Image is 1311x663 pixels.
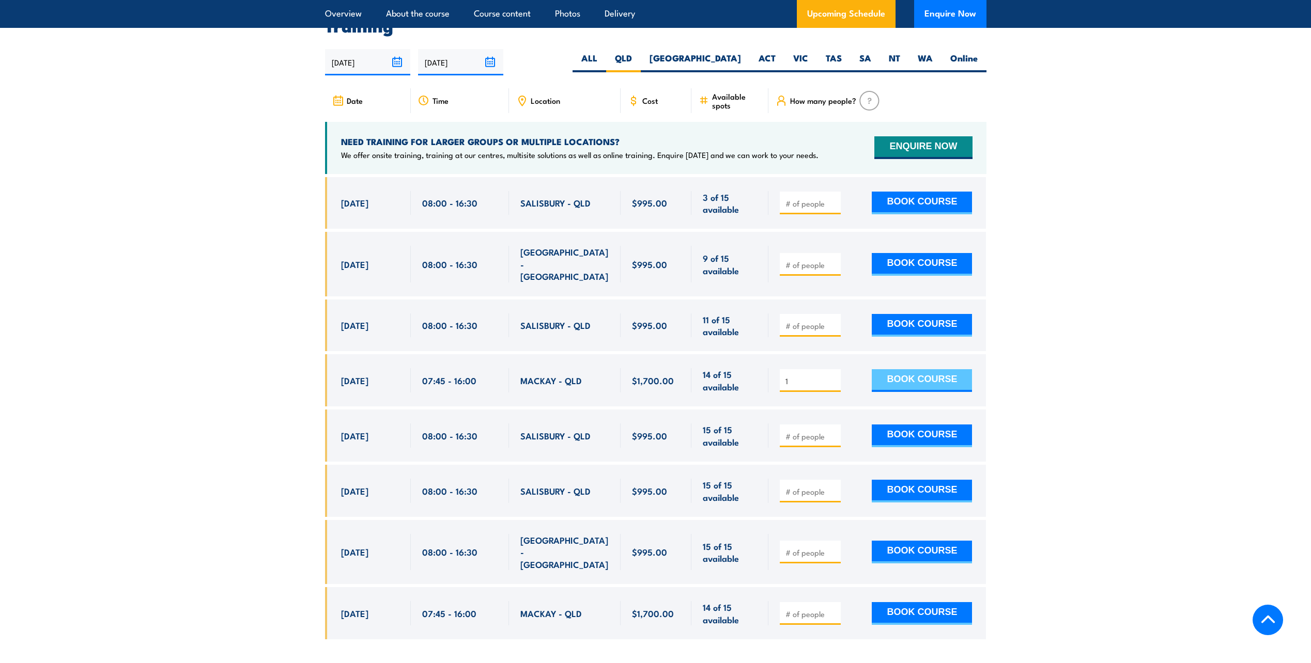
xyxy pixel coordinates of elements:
h4: NEED TRAINING FOR LARGER GROUPS OR MULTIPLE LOCATIONS? [341,136,819,147]
input: # of people [785,486,837,497]
label: ALL [573,52,606,72]
span: 07:45 - 16:00 [422,607,476,619]
button: BOOK COURSE [872,480,972,502]
input: # of people [785,431,837,441]
span: 14 of 15 available [703,368,757,392]
span: Available spots [712,92,761,109]
label: TAS [817,52,851,72]
span: Cost [642,96,658,105]
span: 15 of 15 available [703,540,757,564]
span: $1,700.00 [632,374,674,386]
span: 11 of 15 available [703,313,757,338]
span: SALISBURY - QLD [520,197,591,209]
label: [GEOGRAPHIC_DATA] [641,52,750,72]
span: Date [347,96,363,105]
span: 3 of 15 available [703,191,757,215]
span: $1,700.00 [632,607,674,619]
span: $995.00 [632,319,667,331]
span: $995.00 [632,485,667,497]
button: ENQUIRE NOW [874,136,972,159]
span: 07:45 - 16:00 [422,374,476,386]
span: SALISBURY - QLD [520,319,591,331]
input: # of people [785,376,837,386]
label: QLD [606,52,641,72]
label: SA [851,52,880,72]
span: [DATE] [341,258,368,270]
input: # of people [785,260,837,270]
span: [DATE] [341,430,368,441]
label: ACT [750,52,784,72]
button: BOOK COURSE [872,192,972,214]
span: [DATE] [341,374,368,386]
span: 08:00 - 16:30 [422,430,477,441]
span: 14 of 15 available [703,601,757,625]
span: 08:00 - 16:30 [422,197,477,209]
span: $995.00 [632,430,667,441]
input: # of people [785,198,837,209]
button: BOOK COURSE [872,602,972,625]
label: WA [909,52,942,72]
span: SALISBURY - QLD [520,485,591,497]
span: How many people? [790,96,856,105]
span: MACKAY - QLD [520,607,582,619]
label: Online [942,52,986,72]
span: 08:00 - 16:30 [422,319,477,331]
button: BOOK COURSE [872,369,972,392]
span: [DATE] [341,319,368,331]
h2: UPCOMING SCHEDULE FOR - "QLD Health & Safety Representative Initial 5 Day Training" [325,4,986,33]
p: We offer onsite training, training at our centres, multisite solutions as well as online training... [341,150,819,160]
span: Location [531,96,560,105]
span: $995.00 [632,197,667,209]
span: 08:00 - 16:30 [422,258,477,270]
button: BOOK COURSE [872,541,972,563]
span: [GEOGRAPHIC_DATA] - [GEOGRAPHIC_DATA] [520,246,609,282]
span: 15 of 15 available [703,479,757,503]
span: [GEOGRAPHIC_DATA] - [GEOGRAPHIC_DATA] [520,534,609,570]
input: # of people [785,609,837,619]
span: $995.00 [632,258,667,270]
input: # of people [785,321,837,331]
button: BOOK COURSE [872,314,972,337]
span: $995.00 [632,546,667,558]
button: BOOK COURSE [872,424,972,447]
label: NT [880,52,909,72]
span: [DATE] [341,546,368,558]
input: From date [325,49,410,75]
span: Time [433,96,449,105]
span: 08:00 - 16:30 [422,546,477,558]
span: [DATE] [341,197,368,209]
span: 08:00 - 16:30 [422,485,477,497]
span: SALISBURY - QLD [520,430,591,441]
span: 15 of 15 available [703,423,757,448]
span: 9 of 15 available [703,252,757,276]
span: [DATE] [341,607,368,619]
span: [DATE] [341,485,368,497]
input: # of people [785,547,837,558]
span: MACKAY - QLD [520,374,582,386]
label: VIC [784,52,817,72]
button: BOOK COURSE [872,253,972,276]
input: To date [418,49,503,75]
